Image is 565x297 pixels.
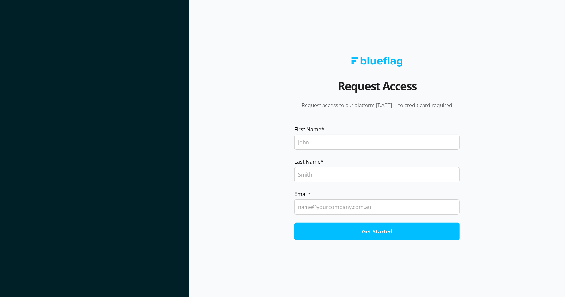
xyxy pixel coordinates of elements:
[294,190,308,198] span: Email
[294,167,460,182] input: Smith
[338,77,416,102] h2: Request Access
[294,158,321,166] span: Last Name
[285,102,469,109] p: Request access to our platform [DATE]—no credit card required
[294,125,321,133] span: First Name
[351,57,403,67] img: Blue Flag logo
[294,199,460,215] input: name@yourcompany.com.au
[294,223,460,240] input: Get Started
[294,135,460,150] input: John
